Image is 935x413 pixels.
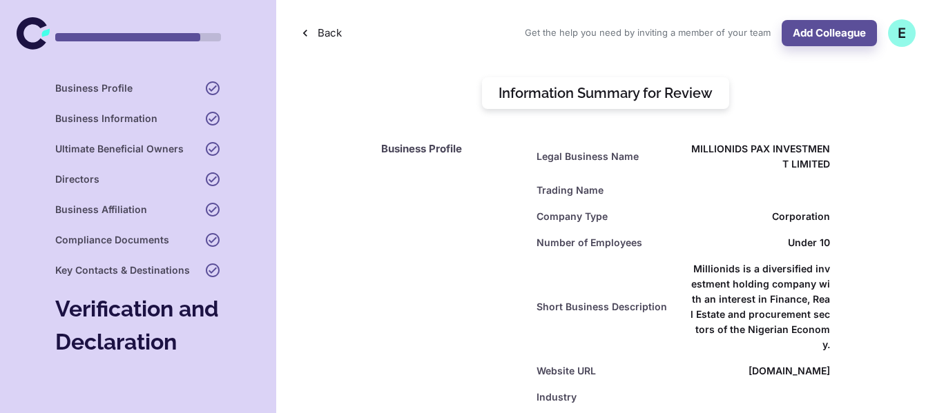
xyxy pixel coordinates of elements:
[537,183,604,198] h6: Trading Name
[55,232,169,248] h6: Compliance Documents
[55,172,99,187] h6: Directors
[788,235,830,250] span: Under 10
[55,202,147,217] h6: Business Affiliation
[749,363,830,379] h6: [DOMAIN_NAME]
[537,299,667,314] h6: Short Business Description
[691,141,830,172] h6: MILLIONIDS PAX INVESTMENT LIMITED
[296,20,347,46] button: Back
[55,263,190,278] h6: Key Contacts & Destinations
[782,20,877,46] button: Add Colleague
[55,141,184,157] h6: Ultimate Beneficial Owners
[691,261,830,352] h6: Millionids is a diversified investment holding company with an interest in Finance, Real Estate a...
[537,209,608,224] h6: Company Type
[772,209,830,224] span: Corporation
[381,141,520,157] h6: Business Profile
[55,81,133,96] h6: Business Profile
[537,235,642,250] h6: Number of Employees
[499,83,713,103] h5: Information Summary for Review
[55,292,221,359] h4: Verification and Declaration
[537,390,577,405] h6: Industry
[55,111,157,126] h6: Business Information
[525,26,771,40] span: Get the help you need by inviting a member of your team
[537,149,639,164] h6: Legal Business Name
[537,363,596,379] h6: Website URL
[888,19,916,47] button: E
